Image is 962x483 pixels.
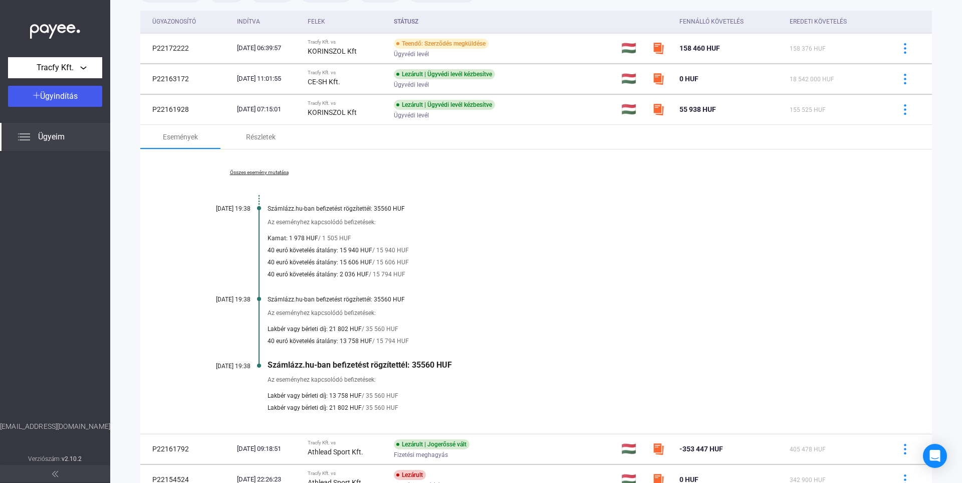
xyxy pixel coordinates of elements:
span: 158 376 HUF [790,45,826,52]
button: more-blue [894,99,915,120]
td: P22161928 [140,94,233,124]
div: Lezárult | Jogerőssé vált [394,439,469,449]
div: Az eseményhez kapcsolódó befizetések: [268,308,882,318]
button: Tracfy Kft. [8,57,102,78]
span: Ügyvédi levél [394,48,429,60]
img: szamlazzhu-mini [652,103,664,115]
div: Részletek [246,131,276,143]
td: 🇭🇺 [617,33,648,63]
span: Fizetési meghagyás [394,449,448,461]
img: more-blue [900,444,910,454]
div: Lezárult | Ügyvédi levél kézbesítve [394,100,495,110]
span: Ügyvédi levél [394,79,429,91]
a: Összes esemény mutatása [190,170,328,176]
span: 158 460 HUF [679,44,720,52]
strong: CE-SH Kft. [308,78,340,86]
div: Tracfy Kft. vs [308,470,386,476]
div: Eredeti követelés [790,16,882,28]
div: Tracfy Kft. vs [308,70,386,76]
td: 🇭🇺 [617,94,648,124]
span: Tracfy Kft. [37,62,74,74]
div: Az eseményhez kapcsolódó befizetések: [268,217,882,227]
div: Felek [308,16,325,28]
span: Kamat: 1 978 HUF [268,232,318,244]
div: Tracfy Kft. vs [308,440,386,446]
span: Lakbér vagy bérleti díj: 21 802 HUF [268,402,362,414]
div: Számlázz.hu-ban befizetést rögzítettél: 35560 HUF [268,205,882,212]
div: [DATE] 19:38 [190,296,251,303]
div: [DATE] 09:18:51 [237,444,300,454]
img: szamlazzhu-mini [652,73,664,85]
span: 40 euró követelés átalány: 15 606 HUF [268,256,372,268]
div: Tracfy Kft. vs [308,39,386,45]
div: Események [163,131,198,143]
img: more-blue [900,104,910,115]
strong: KORINSZOL Kft [308,47,357,55]
button: more-blue [894,38,915,59]
img: white-payee-white-dot.svg [30,19,80,39]
div: Tracfy Kft. vs [308,100,386,106]
th: Státusz [390,11,617,33]
button: more-blue [894,68,915,89]
strong: Athlead Sport Kft. [308,448,363,456]
button: more-blue [894,438,915,459]
span: / 35 560 HUF [362,390,398,402]
span: 40 euró követelés átalány: 2 036 HUF [268,268,369,280]
div: Lezárult [394,470,426,480]
div: Teendő: Szerződés megküldése [394,39,489,49]
div: Ügyazonosító [152,16,229,28]
img: szamlazzhu-mini [652,443,664,455]
div: Indítva [237,16,300,28]
img: arrow-double-left-grey.svg [52,471,58,477]
span: Ügyvédi levél [394,109,429,121]
span: 155 525 HUF [790,106,826,113]
td: P22163172 [140,64,233,94]
td: 🇭🇺 [617,64,648,94]
div: Számlázz.hu-ban befizetést rögzítettél: 35560 HUF [268,360,882,370]
img: list.svg [18,131,30,143]
div: Eredeti követelés [790,16,847,28]
div: Az eseményhez kapcsolódó befizetések: [268,375,882,385]
span: 55 938 HUF [679,105,716,113]
span: 0 HUF [679,75,698,83]
div: Fennálló követelés [679,16,781,28]
span: / 35 560 HUF [362,323,398,335]
span: 40 euró követelés átalány: 15 940 HUF [268,244,372,256]
td: P22161792 [140,434,233,464]
img: more-blue [900,43,910,54]
span: -353 447 HUF [679,445,723,453]
span: 18 542 000 HUF [790,76,834,83]
div: [DATE] 06:39:57 [237,43,300,53]
strong: KORINSZOL Kft [308,108,357,116]
div: Ügyazonosító [152,16,196,28]
img: plus-white.svg [33,92,40,99]
div: Fennálló követelés [679,16,744,28]
span: / 15 606 HUF [372,256,409,268]
span: / 15 794 HUF [372,335,409,347]
span: Lakbér vagy bérleti díj: 13 758 HUF [268,390,362,402]
div: [DATE] 19:38 [190,205,251,212]
span: Lakbér vagy bérleti díj: 21 802 HUF [268,323,362,335]
span: Ügyeim [38,131,65,143]
div: [DATE] 19:38 [190,363,251,370]
div: [DATE] 11:01:55 [237,74,300,84]
td: 🇭🇺 [617,434,648,464]
span: Ügyindítás [40,91,78,101]
div: Lezárult | Ügyvédi levél kézbesítve [394,69,495,79]
div: Felek [308,16,386,28]
img: szamlazzhu-mini [652,42,664,54]
img: more-blue [900,74,910,84]
button: Ügyindítás [8,86,102,107]
span: 40 euró követelés átalány: 13 758 HUF [268,335,372,347]
td: P22172222 [140,33,233,63]
span: / 1 505 HUF [318,232,351,244]
div: [DATE] 07:15:01 [237,104,300,114]
span: / 35 560 HUF [362,402,398,414]
div: Open Intercom Messenger [923,444,947,468]
div: Számlázz.hu-ban befizetést rögzítettél: 35560 HUF [268,296,882,303]
span: / 15 940 HUF [372,244,409,256]
span: 405 478 HUF [790,446,826,453]
span: / 15 794 HUF [369,268,405,280]
strong: v2.10.2 [62,455,82,462]
div: Indítva [237,16,260,28]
